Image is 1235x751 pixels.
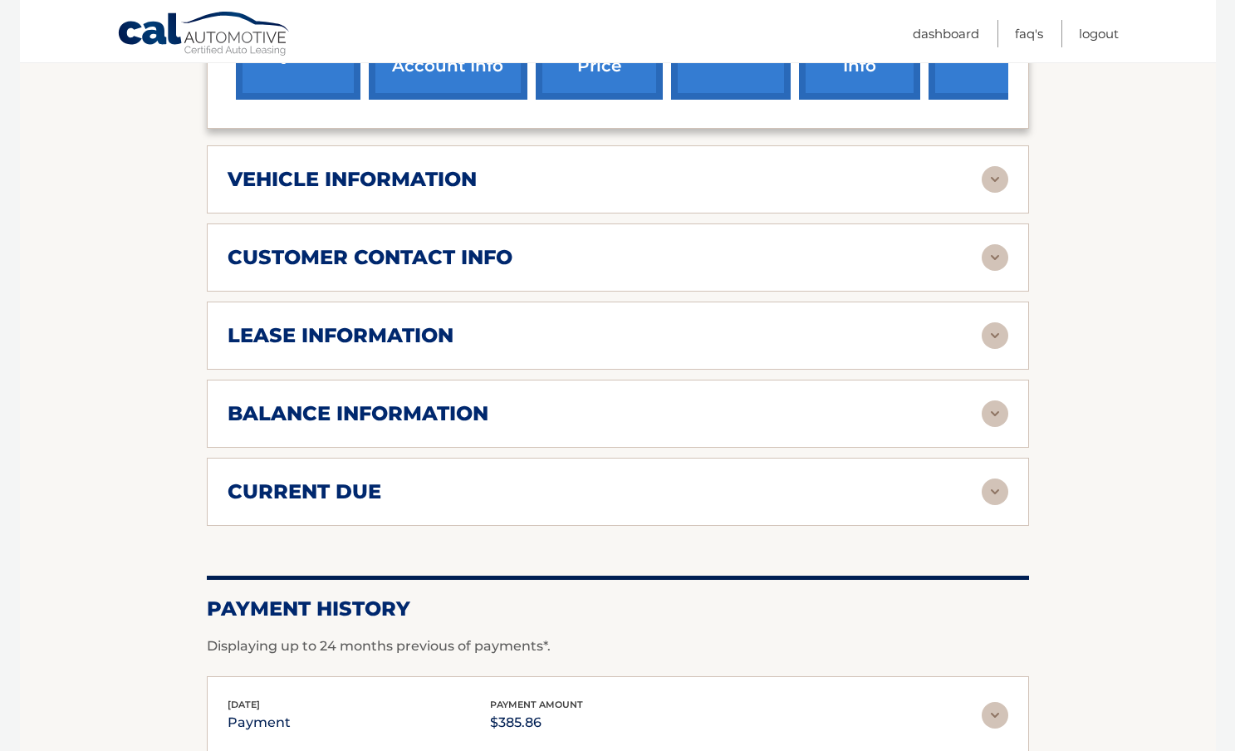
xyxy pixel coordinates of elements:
[207,596,1029,621] h2: Payment History
[228,699,260,710] span: [DATE]
[1079,20,1119,47] a: Logout
[982,400,1008,427] img: accordion-rest.svg
[982,244,1008,271] img: accordion-rest.svg
[490,699,583,710] span: payment amount
[207,636,1029,656] p: Displaying up to 24 months previous of payments*.
[228,711,291,734] p: payment
[982,322,1008,349] img: accordion-rest.svg
[982,702,1008,729] img: accordion-rest.svg
[982,166,1008,193] img: accordion-rest.svg
[228,479,381,504] h2: current due
[228,401,488,426] h2: balance information
[228,245,512,270] h2: customer contact info
[490,711,583,734] p: $385.86
[117,11,292,59] a: Cal Automotive
[228,167,477,192] h2: vehicle information
[1015,20,1043,47] a: FAQ's
[913,20,979,47] a: Dashboard
[228,323,453,348] h2: lease information
[982,479,1008,505] img: accordion-rest.svg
